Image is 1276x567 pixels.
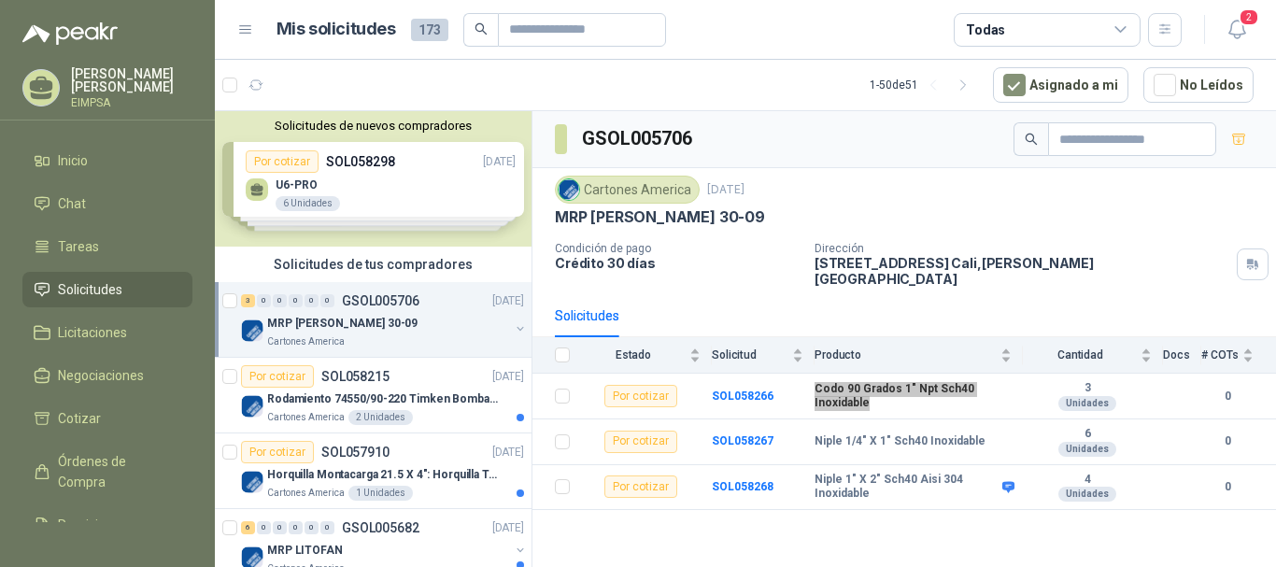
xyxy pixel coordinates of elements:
p: [DATE] [492,368,524,386]
div: 0 [320,294,334,307]
th: Solicitud [712,337,815,374]
p: Horquilla Montacarga 21.5 X 4": Horquilla Telescopica Overall size 2108 x 660 x 324mm [267,466,500,484]
a: Remisiones [22,507,192,543]
div: Por cotizar [604,385,677,407]
div: Solicitudes de nuevos compradoresPor cotizarSOL058298[DATE] U6-PRO6 UnidadesPor cotizarSOL058276[... [215,111,532,247]
a: 3 0 0 0 0 0 GSOL005706[DATE] Company LogoMRP [PERSON_NAME] 30-09Cartones America [241,290,528,349]
p: GSOL005706 [342,294,419,307]
a: Chat [22,186,192,221]
span: Chat [58,193,86,214]
img: Company Logo [241,471,263,493]
p: [DATE] [492,519,524,537]
div: 0 [305,521,319,534]
span: 2 [1239,8,1259,26]
p: SOL057910 [321,446,390,459]
div: 1 Unidades [348,486,413,501]
span: Órdenes de Compra [58,451,175,492]
span: search [1025,133,1038,146]
h1: Mis solicitudes [276,16,396,43]
p: [DATE] [492,292,524,310]
div: Cartones America [555,176,700,204]
div: 0 [273,521,287,534]
div: 0 [320,521,334,534]
b: 6 [1023,427,1152,442]
span: Producto [815,348,997,361]
p: Dirección [815,242,1229,255]
a: Solicitudes [22,272,192,307]
b: 0 [1201,388,1254,405]
div: Solicitudes de tus compradores [215,247,532,282]
a: SOL058267 [712,434,773,447]
p: GSOL005682 [342,521,419,534]
p: Cartones America [267,486,345,501]
span: Licitaciones [58,322,127,343]
b: Niple 1/4" X 1" Sch40 Inoxidable [815,434,985,449]
b: 3 [1023,381,1152,396]
div: 2 Unidades [348,410,413,425]
img: Company Logo [559,179,579,200]
a: SOL058266 [712,390,773,403]
div: 6 [241,521,255,534]
div: Unidades [1058,396,1116,411]
a: Licitaciones [22,315,192,350]
div: 1 - 50 de 51 [870,70,978,100]
div: Solicitudes [555,305,619,326]
span: Inicio [58,150,88,171]
span: Cantidad [1023,348,1137,361]
span: search [475,22,488,35]
div: 0 [289,294,303,307]
p: [DATE] [492,444,524,461]
p: SOL058215 [321,370,390,383]
div: Todas [966,20,1005,40]
div: Por cotizar [241,441,314,463]
th: Estado [581,337,712,374]
b: Codo 90 Grados 1" Npt Sch40 Inoxidable [815,382,1012,411]
p: MRP LITOFAN [267,542,343,560]
div: 0 [273,294,287,307]
a: Por cotizarSOL058215[DATE] Company LogoRodamiento 74550/90-220 Timken BombaVG40Cartones America2 ... [215,358,532,433]
div: Unidades [1058,442,1116,457]
img: Company Logo [241,319,263,342]
img: Company Logo [241,395,263,418]
span: Remisiones [58,515,127,535]
div: 0 [257,294,271,307]
button: 2 [1220,13,1254,47]
span: # COTs [1201,348,1239,361]
p: EIMPSA [71,97,192,108]
th: Producto [815,337,1023,374]
a: SOL058268 [712,480,773,493]
span: Cotizar [58,408,101,429]
p: [DATE] [707,181,744,199]
button: Solicitudes de nuevos compradores [222,119,524,133]
div: Por cotizar [604,431,677,453]
a: Inicio [22,143,192,178]
b: 4 [1023,473,1152,488]
button: Asignado a mi [993,67,1128,103]
span: Solicitud [712,348,788,361]
span: Estado [581,348,686,361]
span: Tareas [58,236,99,257]
div: Unidades [1058,487,1116,502]
div: 0 [305,294,319,307]
th: Cantidad [1023,337,1163,374]
a: Órdenes de Compra [22,444,192,500]
p: Condición de pago [555,242,800,255]
div: 0 [289,521,303,534]
div: 0 [257,521,271,534]
div: 3 [241,294,255,307]
p: Rodamiento 74550/90-220 Timken BombaVG40 [267,390,500,408]
p: Cartones America [267,410,345,425]
p: MRP [PERSON_NAME] 30-09 [267,315,418,333]
span: Solicitudes [58,279,122,300]
p: Cartones America [267,334,345,349]
th: # COTs [1201,337,1276,374]
p: MRP [PERSON_NAME] 30-09 [555,207,765,227]
a: Tareas [22,229,192,264]
p: [STREET_ADDRESS] Cali , [PERSON_NAME][GEOGRAPHIC_DATA] [815,255,1229,287]
p: [PERSON_NAME] [PERSON_NAME] [71,67,192,93]
b: Niple 1" X 2" Sch40 Aisi 304 Inoxidable [815,473,998,502]
th: Docs [1163,337,1201,374]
